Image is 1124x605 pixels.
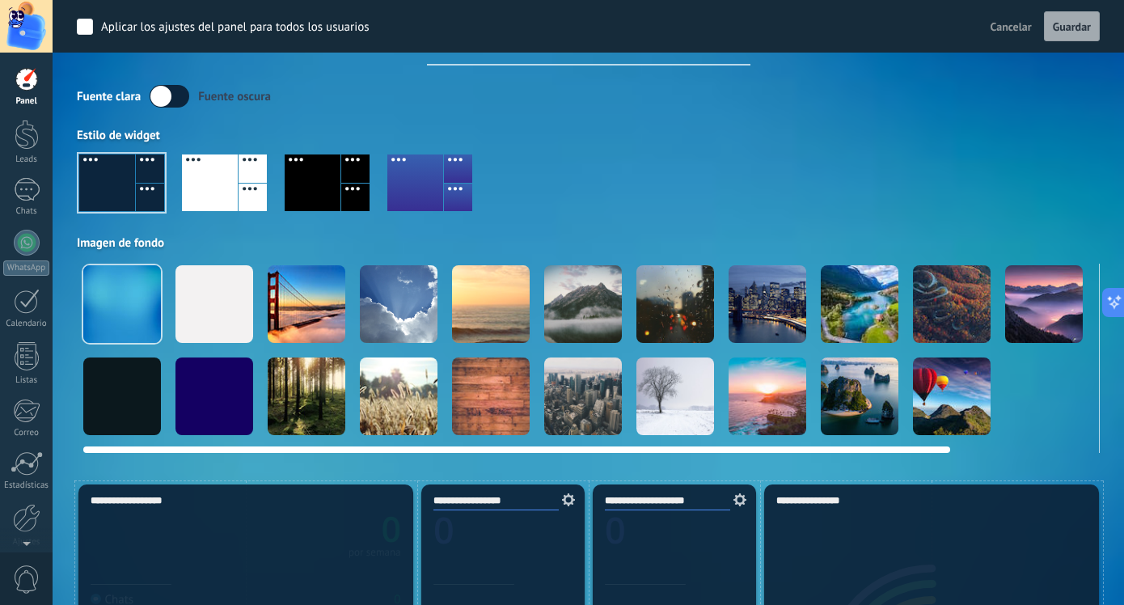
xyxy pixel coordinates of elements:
[101,19,370,36] div: Aplicar los ajustes del panel para todos los usuarios
[3,260,49,276] div: WhatsApp
[3,480,50,491] div: Estadísticas
[77,128,1100,143] div: Estilo de widget
[3,206,50,217] div: Chats
[3,96,50,107] div: Panel
[3,428,50,438] div: Correo
[984,15,1038,39] button: Cancelar
[198,89,271,104] div: Fuente oscura
[77,89,141,104] div: Fuente clara
[1053,21,1091,32] span: Guardar
[77,235,1100,251] div: Imagen de fondo
[3,319,50,329] div: Calendario
[1044,11,1100,42] button: Guardar
[3,154,50,165] div: Leads
[991,19,1032,34] span: Cancelar
[3,375,50,386] div: Listas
